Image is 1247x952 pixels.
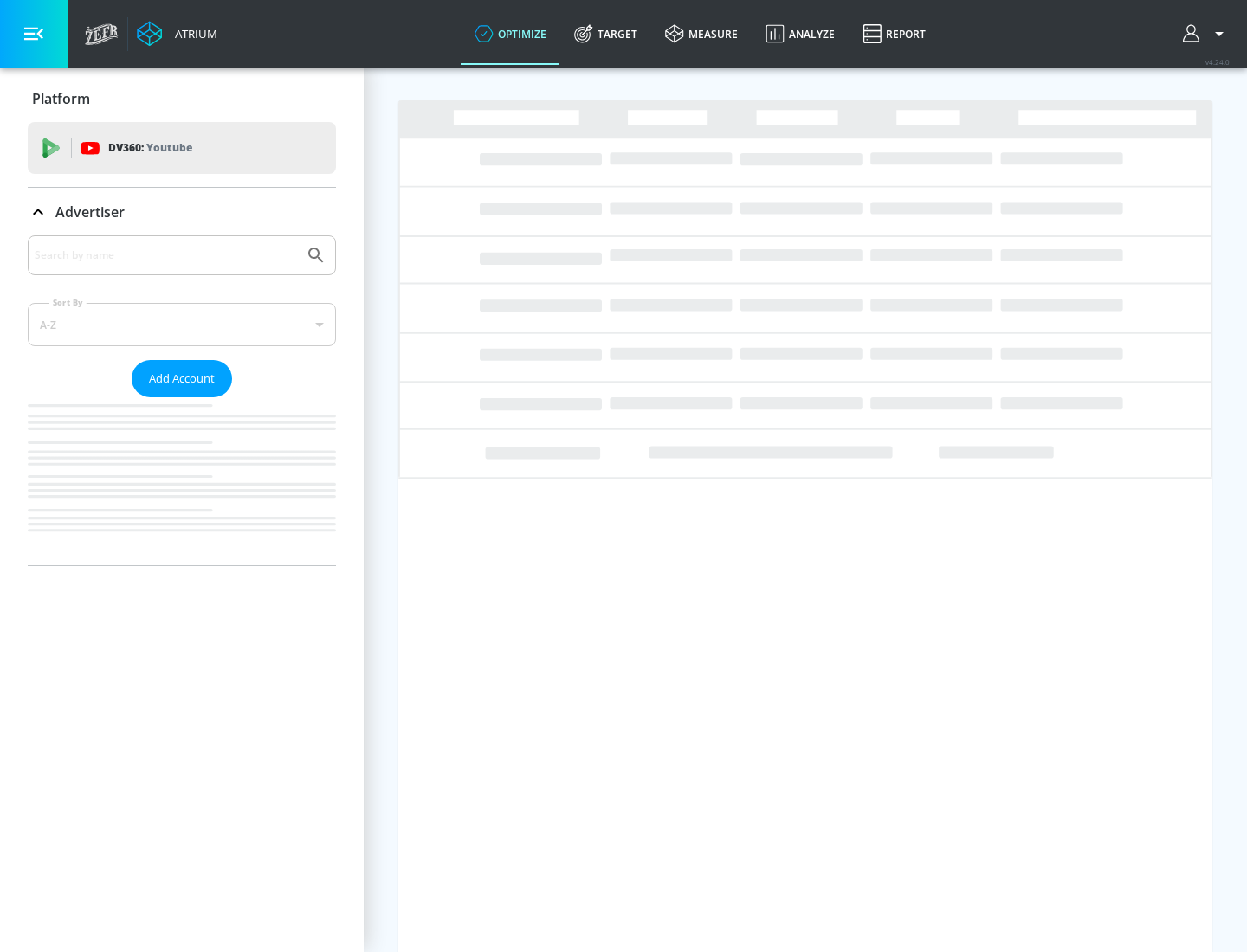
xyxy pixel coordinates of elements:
p: Platform [32,89,90,108]
label: Sort By [49,297,87,308]
div: Platform [28,74,336,123]
a: Analyze [752,3,849,65]
div: Atrium [168,26,217,42]
div: DV360: Youtube [28,122,336,174]
p: Advertiser [55,203,125,222]
p: Youtube [146,138,192,157]
span: v 4.24.0 [1205,57,1230,67]
a: optimize [461,3,560,65]
a: Target [560,3,651,65]
span: Add Account [149,369,215,389]
p: DV360: [108,138,192,158]
a: measure [651,3,752,65]
div: A-Z [28,303,336,346]
a: Report [849,3,940,65]
nav: list of Advertiser [28,397,336,565]
button: Add Account [132,360,232,397]
input: Search by name [35,244,297,267]
div: Advertiser [28,235,336,565]
a: Atrium [137,21,217,47]
div: Advertiser [28,188,336,236]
